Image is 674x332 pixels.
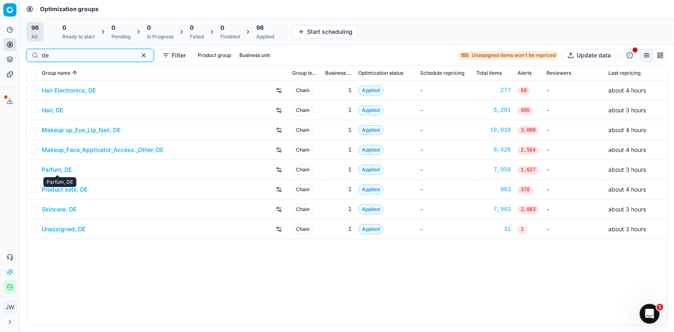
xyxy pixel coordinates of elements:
[562,49,616,62] button: Update data
[543,81,605,100] td: -
[461,52,468,59] strong: 155
[358,125,383,135] span: Applied
[476,106,511,114] a: 5,201
[236,50,273,60] button: Business unit
[543,160,605,180] td: -
[358,185,383,194] span: Applied
[292,165,313,175] span: Chain
[608,87,646,94] span: about 4 hours
[518,166,539,174] span: 1,627
[358,70,403,76] span: Optimization status
[608,186,646,193] span: about 4 hours
[220,24,224,32] span: 0
[358,165,383,175] span: Applied
[292,224,313,234] span: Chain
[325,205,352,213] div: 1
[4,301,16,313] span: JW
[325,70,352,76] span: Business unit
[40,5,99,13] nav: breadcrumb
[476,126,511,134] a: 10,810
[190,24,194,32] span: 0
[157,49,191,62] button: Filter
[518,70,532,76] span: Alerts
[256,33,274,40] div: Applied
[476,185,511,194] div: 963
[293,25,358,38] button: Start scheduling
[292,85,313,95] span: Chain
[358,85,383,95] span: Applied
[518,225,527,234] span: 1
[292,105,313,115] span: Chain
[292,125,313,135] span: Chain
[42,146,163,154] a: Makeup_Face_Applicator_Access._Other, DE
[42,225,85,233] a: Unassigned, DE
[476,146,511,154] a: 8,426
[417,120,473,140] td: -
[292,145,313,155] span: Chain
[543,219,605,239] td: -
[62,33,95,40] div: Ready to start
[417,100,473,120] td: -
[417,180,473,199] td: -
[292,70,319,76] span: Group level
[417,81,473,100] td: -
[358,145,383,155] span: Applied
[417,199,473,219] td: -
[472,52,556,59] span: Unassigned items won't be repriced
[111,33,130,40] div: Pending
[608,146,646,153] span: about 4 hours
[476,225,511,233] a: 31
[608,166,646,173] span: about 3 hours
[358,204,383,214] span: Applied
[40,5,99,13] span: Optimization groups
[147,24,151,32] span: 0
[546,70,571,76] span: Reviewers
[543,140,605,160] td: -
[325,166,352,174] div: 1
[42,106,63,114] a: Hair, DE
[608,70,641,76] span: Last repricing
[358,105,383,115] span: Applied
[420,70,464,76] span: Schedule repricing
[417,140,473,160] td: -
[42,51,132,59] input: Search
[543,199,605,219] td: -
[608,225,646,232] span: about 3 hours
[640,304,660,324] iframe: Intercom live chat
[608,206,646,213] span: about 3 hours
[518,146,539,154] span: 2,564
[657,304,663,311] span: 1
[62,24,66,32] span: 0
[42,70,71,76] span: Group name
[457,51,559,59] a: 155Unassigned items won't be repriced
[476,166,511,174] a: 7,058
[518,126,539,135] span: 3,000
[42,205,76,213] a: Skincare, DE
[518,206,539,214] span: 2,083
[518,186,533,194] span: 376
[325,225,352,233] div: 1
[608,107,646,114] span: about 3 hours
[325,86,352,95] div: 1
[71,69,79,77] button: Sorted by Group name ascending
[476,205,511,213] a: 7,963
[31,24,39,32] span: 96
[476,86,511,95] a: 277
[417,219,473,239] td: -
[608,126,646,133] span: about 4 hours
[42,185,88,194] a: Product sets, DE
[194,50,234,60] button: Product group
[476,70,502,76] span: Total items
[43,177,76,187] div: Parfum, DE
[543,100,605,120] td: -
[220,33,240,40] div: Finished
[190,33,204,40] div: Failed
[518,87,530,95] span: 68
[42,126,121,134] a: Makeup up_Eye_Lip_Nail, DE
